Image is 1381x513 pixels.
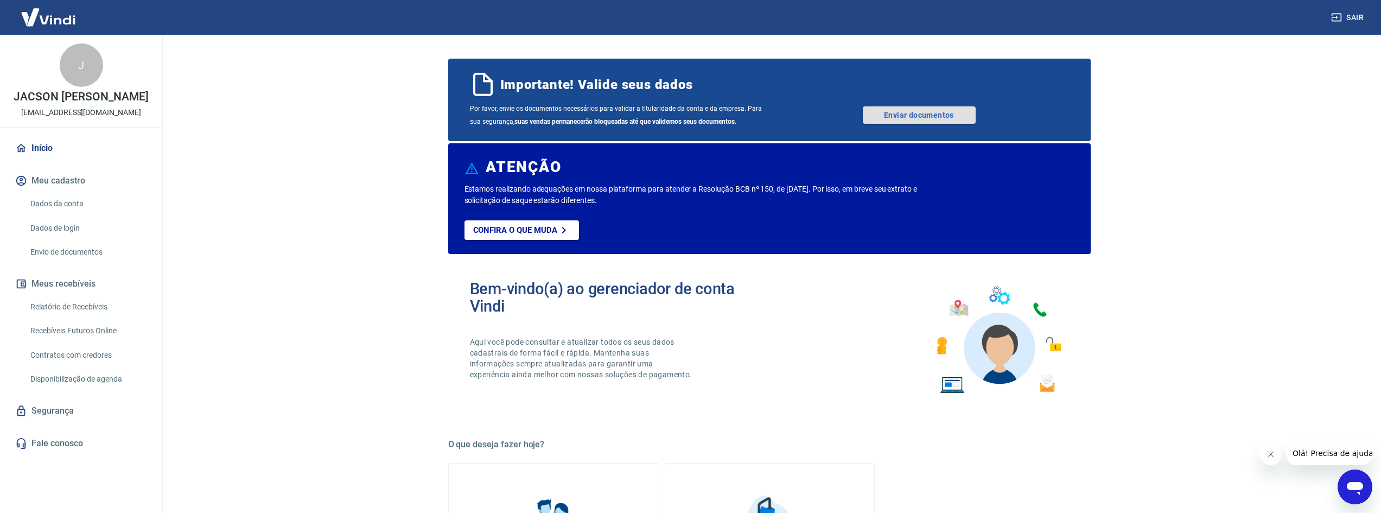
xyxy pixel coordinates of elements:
[863,106,976,124] a: Enviar documentos
[464,220,579,240] a: Confira o que muda
[26,241,149,263] a: Envio de documentos
[473,225,557,235] p: Confira o que muda
[1286,441,1372,465] iframe: Mensagem da empresa
[470,337,695,380] p: Aqui você pode consultar e atualizar todos os seus dados cadastrais de forma fácil e rápida. Mant...
[500,76,693,93] span: Importante! Valide seus dados
[464,183,952,206] p: Estamos realizando adequações em nossa plataforma para atender a Resolução BCB nº 150, de [DATE]....
[470,280,769,315] h2: Bem-vindo(a) ao gerenciador de conta Vindi
[514,118,735,125] b: suas vendas permanecerão bloqueadas até que validemos seus documentos
[927,280,1069,400] img: Imagem de um avatar masculino com diversos icones exemplificando as funcionalidades do gerenciado...
[26,368,149,390] a: Disponibilização de agenda
[21,107,141,118] p: [EMAIL_ADDRESS][DOMAIN_NAME]
[26,320,149,342] a: Recebíveis Futuros Online
[13,399,149,423] a: Segurança
[26,217,149,239] a: Dados de login
[486,162,561,173] h6: ATENÇÃO
[60,43,103,87] div: J
[26,193,149,215] a: Dados da conta
[13,169,149,193] button: Meu cadastro
[14,91,148,103] p: JACSON [PERSON_NAME]
[7,8,91,16] span: Olá! Precisa de ajuda?
[26,344,149,366] a: Contratos com credores
[1338,470,1372,504] iframe: Botão para abrir a janela de mensagens
[448,439,1091,450] h5: O que deseja fazer hoje?
[470,102,769,128] span: Por favor, envie os documentos necessários para validar a titularidade da conta e da empresa. Par...
[1329,8,1368,28] button: Sair
[13,136,149,160] a: Início
[1260,444,1282,465] iframe: Fechar mensagem
[26,296,149,318] a: Relatório de Recebíveis
[13,1,84,34] img: Vindi
[13,432,149,455] a: Fale conosco
[13,272,149,296] button: Meus recebíveis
